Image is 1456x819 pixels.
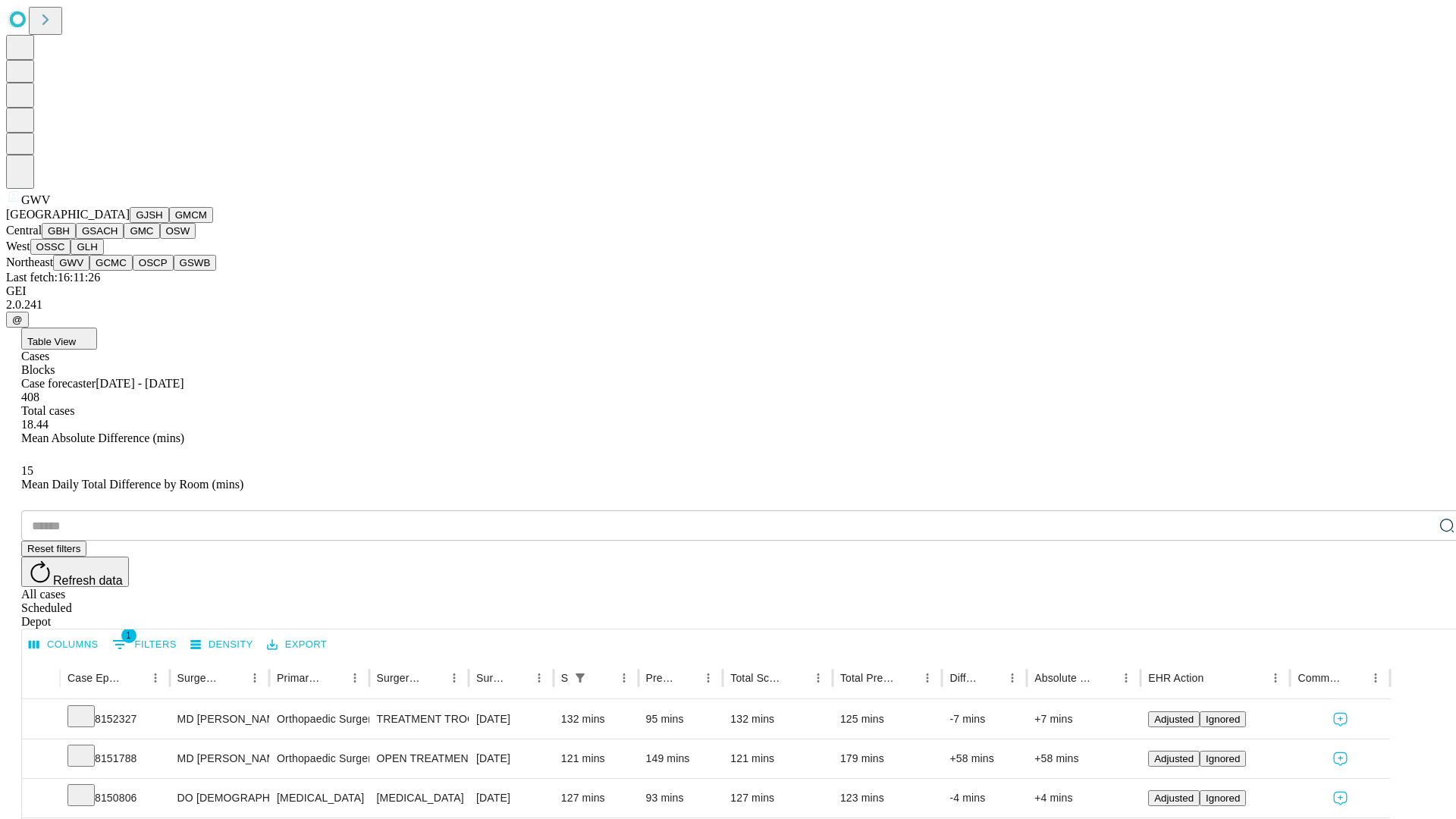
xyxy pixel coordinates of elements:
button: Table View [21,328,97,350]
div: Scheduled In Room Duration [561,672,568,684]
button: GWV [53,255,89,271]
div: 1 active filter [570,667,591,689]
button: OSCP [133,255,174,271]
div: -4 mins [949,779,1019,817]
button: Adjusted [1148,711,1200,727]
div: [MEDICAL_DATA] [377,779,461,817]
button: Menu [444,667,465,689]
button: Menu [145,667,166,689]
span: Table View [27,336,76,347]
div: 2.0.241 [6,298,1450,312]
div: Difference [949,672,979,684]
button: Sort [1094,667,1116,689]
div: Comments [1298,672,1341,684]
div: [MEDICAL_DATA] [277,779,361,817]
span: Adjusted [1154,792,1194,804]
button: Ignored [1200,711,1246,727]
div: 95 mins [646,700,716,739]
button: GSACH [76,223,124,239]
button: Expand [30,707,52,733]
button: Sort [1344,667,1365,689]
div: 127 mins [730,779,825,817]
button: GBH [42,223,76,239]
button: Menu [529,667,550,689]
button: Menu [1365,667,1386,689]
div: [DATE] [476,779,546,817]
span: Last fetch: 16:11:26 [6,271,100,284]
div: OPEN TREATMENT PROXIMAL [MEDICAL_DATA] BICONDYLAR [377,739,461,778]
div: 127 mins [561,779,631,817]
span: Total cases [21,404,74,417]
button: GLH [71,239,103,255]
span: Case forecaster [21,377,96,390]
span: @ [12,314,23,325]
button: Ignored [1200,790,1246,806]
button: Expand [30,786,52,812]
div: 132 mins [730,700,825,739]
button: GMC [124,223,159,239]
div: 8152327 [67,700,162,739]
span: Reset filters [27,543,80,554]
span: West [6,240,30,253]
div: Case Epic Id [67,672,122,684]
button: Reset filters [21,541,86,557]
div: Surgeon Name [177,672,221,684]
button: Sort [1205,667,1226,689]
span: Refresh data [53,574,123,587]
span: 1 [121,628,136,643]
button: Sort [592,667,613,689]
button: Sort [323,667,344,689]
span: GWV [21,193,50,206]
div: EHR Action [1148,672,1203,684]
button: OSSC [30,239,71,255]
button: Menu [698,667,719,689]
div: +58 mins [949,739,1019,778]
span: Northeast [6,256,53,268]
button: Menu [1002,667,1023,689]
button: Menu [808,667,829,689]
button: Sort [507,667,529,689]
button: Menu [1116,667,1137,689]
div: Predicted In Room Duration [646,672,676,684]
div: Primary Service [277,672,321,684]
span: Ignored [1206,714,1240,725]
div: -7 mins [949,700,1019,739]
button: Menu [344,667,366,689]
div: 121 mins [561,739,631,778]
div: +7 mins [1034,700,1133,739]
button: Show filters [570,667,591,689]
div: 179 mins [840,739,935,778]
button: GSWB [174,255,217,271]
div: 123 mins [840,779,935,817]
button: GJSH [130,207,169,223]
div: +58 mins [1034,739,1133,778]
button: GCMC [89,255,133,271]
span: Mean Daily Total Difference by Room (mins) [21,478,243,491]
button: Show filters [108,632,180,657]
div: [DATE] [476,739,546,778]
div: GEI [6,284,1450,298]
button: Export [263,633,331,657]
span: 408 [21,391,39,403]
button: Adjusted [1148,790,1200,806]
div: 132 mins [561,700,631,739]
button: Sort [124,667,145,689]
span: Mean Absolute Difference (mins) [21,431,184,444]
div: TREATMENT TROCHANTERIC [MEDICAL_DATA] FRACTURE INTERMEDULLARY ROD [377,700,461,739]
button: Sort [422,667,444,689]
span: Central [6,224,42,237]
div: Orthopaedic Surgery [277,700,361,739]
button: Sort [896,667,917,689]
div: MD [PERSON_NAME] [PERSON_NAME] Md [177,739,262,778]
button: Sort [676,667,698,689]
div: Total Scheduled Duration [730,672,785,684]
button: Select columns [25,633,102,657]
div: 149 mins [646,739,716,778]
div: 8150806 [67,779,162,817]
div: Orthopaedic Surgery [277,739,361,778]
span: 15 [21,464,33,477]
div: 125 mins [840,700,935,739]
div: 93 mins [646,779,716,817]
div: DO [DEMOGRAPHIC_DATA] [PERSON_NAME] [177,779,262,817]
span: 18.44 [21,418,49,431]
